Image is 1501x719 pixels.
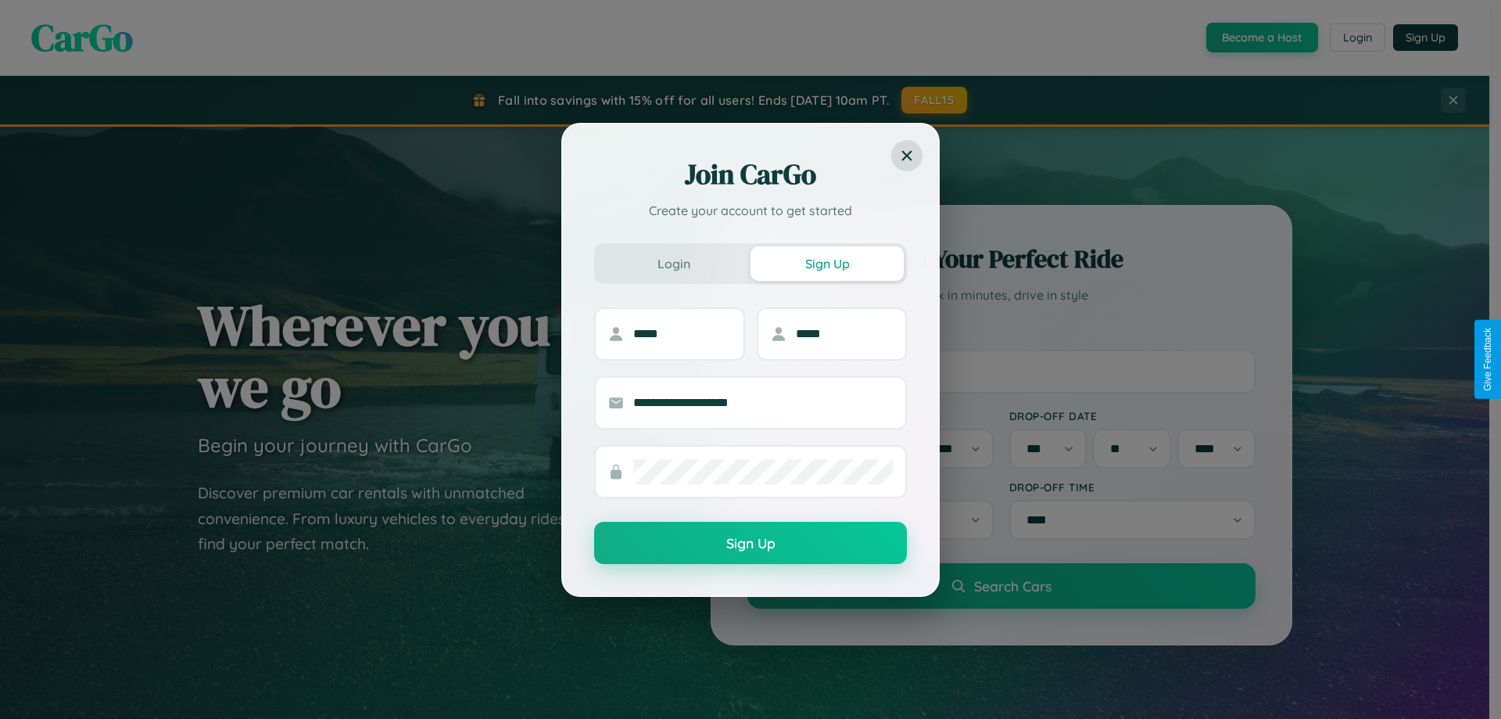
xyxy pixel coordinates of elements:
button: Login [597,246,750,281]
button: Sign Up [750,246,904,281]
button: Sign Up [594,522,907,564]
h2: Join CarGo [594,156,907,193]
p: Create your account to get started [594,201,907,220]
div: Give Feedback [1482,328,1493,391]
